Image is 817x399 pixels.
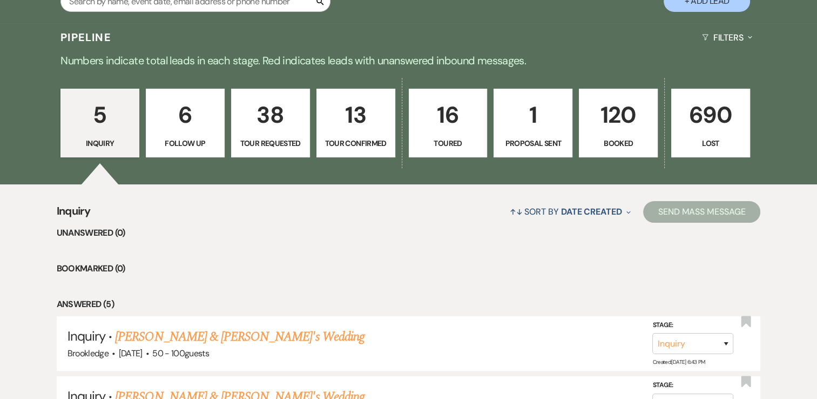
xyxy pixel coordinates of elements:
[494,89,572,158] a: 1Proposal Sent
[586,137,651,149] p: Booked
[505,197,635,226] button: Sort By Date Created
[231,89,310,158] a: 38Tour Requested
[57,262,761,276] li: Bookmarked (0)
[57,297,761,311] li: Answered (5)
[561,206,622,217] span: Date Created
[60,89,139,158] a: 5Inquiry
[698,23,757,52] button: Filters
[238,97,303,133] p: 38
[678,97,743,133] p: 690
[67,137,132,149] p: Inquiry
[146,89,225,158] a: 6Follow Up
[60,30,111,45] h3: Pipeline
[57,203,91,226] span: Inquiry
[510,206,523,217] span: ↑↓
[67,328,105,344] span: Inquiry
[501,137,565,149] p: Proposal Sent
[316,89,395,158] a: 13Tour Confirmed
[678,137,743,149] p: Lost
[652,320,733,331] label: Stage:
[323,97,388,133] p: 13
[652,358,705,365] span: Created: [DATE] 6:43 PM
[153,137,218,149] p: Follow Up
[586,97,651,133] p: 120
[579,89,658,158] a: 120Booked
[238,137,303,149] p: Tour Requested
[67,348,109,359] span: Brookledge
[416,97,481,133] p: 16
[152,348,209,359] span: 50 - 100 guests
[119,348,143,359] span: [DATE]
[20,52,798,69] p: Numbers indicate total leads in each stage. Red indicates leads with unanswered inbound messages.
[643,201,761,223] button: Send Mass Message
[409,89,488,158] a: 16Toured
[501,97,565,133] p: 1
[323,137,388,149] p: Tour Confirmed
[671,89,750,158] a: 690Lost
[652,380,733,391] label: Stage:
[57,226,761,240] li: Unanswered (0)
[416,137,481,149] p: Toured
[153,97,218,133] p: 6
[115,327,364,347] a: [PERSON_NAME] & [PERSON_NAME]'s Wedding
[67,97,132,133] p: 5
